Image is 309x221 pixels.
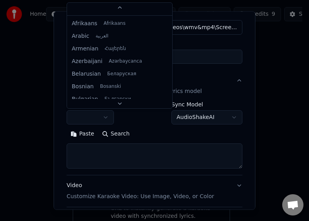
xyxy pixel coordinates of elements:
[72,83,94,91] span: Bosnian
[72,20,97,28] span: Afrikaans
[100,84,121,90] span: Bosanski
[104,20,126,27] span: Afrikaans
[105,46,126,52] span: Հայերեն
[104,96,131,102] span: Български
[72,95,98,103] span: Bulgarian
[72,70,101,78] span: Belarusian
[72,32,89,40] span: Arabic
[107,71,136,77] span: Беларуская
[109,58,142,65] span: Azərbaycanca
[72,45,99,53] span: Armenian
[95,33,108,39] span: العربية
[72,58,102,65] span: Azerbaijani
